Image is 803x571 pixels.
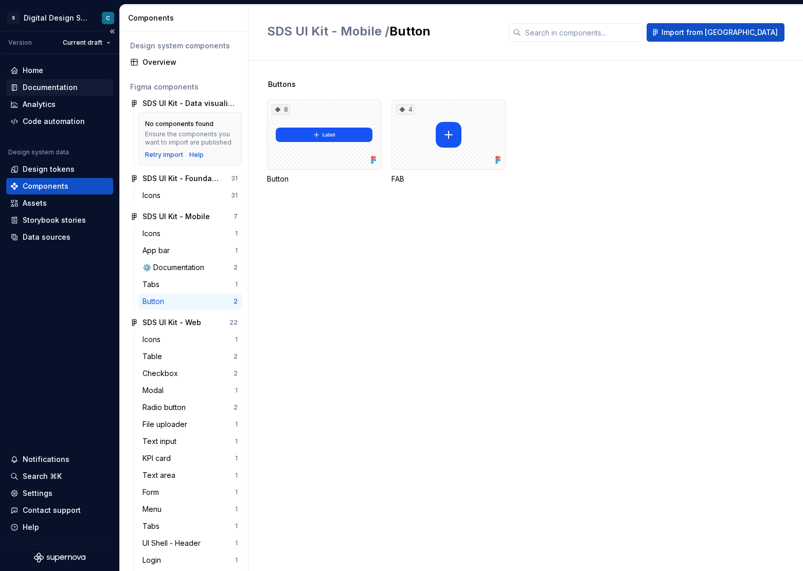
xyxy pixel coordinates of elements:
[231,174,238,183] div: 31
[391,100,506,184] div: 4FAB
[23,215,86,225] div: Storybook stories
[6,468,113,485] button: Search ⌘K
[142,470,180,480] div: Text area
[138,450,242,467] a: KPI card1
[142,173,219,184] div: SDS UI Kit - Foundations
[142,190,165,201] div: Icons
[138,467,242,484] a: Text area1
[23,505,81,515] div: Contact support
[138,348,242,365] a: Table2
[662,27,778,38] span: Import from [GEOGRAPHIC_DATA]
[268,79,296,90] span: Buttons
[23,198,47,208] div: Assets
[521,23,643,42] input: Search in components...
[145,130,235,147] div: Ensure the components you want to import are published.
[272,104,290,115] div: 8
[267,24,389,39] span: SDS UI Kit - Mobile /
[23,164,75,174] div: Design tokens
[138,331,242,348] a: Icons1
[234,212,238,221] div: 7
[142,279,164,290] div: Tabs
[6,502,113,519] button: Contact support
[234,403,238,412] div: 2
[23,116,85,127] div: Code automation
[130,82,238,92] div: Figma components
[142,98,238,109] div: SDS UI Kit - Data visualisation
[23,454,69,465] div: Notifications
[235,386,238,395] div: 1
[6,229,113,245] a: Data sources
[23,488,52,498] div: Settings
[138,399,242,416] a: Radio button2
[126,314,242,331] a: SDS UI Kit - Web22
[58,35,115,50] button: Current draft
[6,195,113,211] a: Assets
[142,555,165,565] div: Login
[6,178,113,194] a: Components
[6,113,113,130] a: Code automation
[128,13,244,23] div: Components
[7,12,20,24] div: S
[142,296,168,307] div: Button
[142,453,175,463] div: KPI card
[138,416,242,433] a: File uploader1
[6,485,113,502] a: Settings
[23,522,39,532] div: Help
[138,501,242,518] a: Menu1
[391,174,506,184] div: FAB
[138,484,242,501] a: Form1
[126,170,242,187] a: SDS UI Kit - Foundations31
[235,437,238,445] div: 1
[138,518,242,534] a: Tabs1
[23,82,78,93] div: Documentation
[8,148,69,156] div: Design system data
[142,538,205,548] div: UI Shell - Header
[145,151,183,159] button: Retry import
[23,232,70,242] div: Data sources
[267,100,381,184] div: 8Button
[6,212,113,228] a: Storybook stories
[235,505,238,513] div: 1
[189,151,204,159] a: Help
[6,96,113,113] a: Analytics
[142,317,201,328] div: SDS UI Kit - Web
[229,318,238,327] div: 22
[647,23,784,42] button: Import from [GEOGRAPHIC_DATA]
[142,385,168,396] div: Modal
[235,539,238,547] div: 1
[6,519,113,536] button: Help
[234,263,238,272] div: 2
[235,420,238,429] div: 1
[142,419,191,430] div: File uploader
[23,65,43,76] div: Home
[235,556,238,564] div: 1
[138,433,242,450] a: Text input1
[24,13,90,23] div: Digital Design System
[2,7,117,29] button: SDigital Design SystemC
[105,24,119,39] button: Collapse sidebar
[6,79,113,96] a: Documentation
[8,39,32,47] div: Version
[138,242,242,259] a: App bar1
[145,120,213,128] div: No components found
[231,191,238,200] div: 31
[34,552,85,563] a: Supernova Logo
[23,471,62,481] div: Search ⌘K
[142,211,210,222] div: SDS UI Kit - Mobile
[126,95,242,112] a: SDS UI Kit - Data visualisation
[63,39,102,47] span: Current draft
[138,552,242,568] a: Login1
[142,245,174,256] div: App bar
[138,365,242,382] a: Checkbox2
[142,368,182,379] div: Checkbox
[142,57,238,67] div: Overview
[142,487,163,497] div: Form
[235,335,238,344] div: 1
[138,187,242,204] a: Icons31
[235,522,238,530] div: 1
[138,535,242,551] a: UI Shell - Header1
[142,262,208,273] div: ⚙️ Documentation
[126,54,242,70] a: Overview
[6,451,113,468] button: Notifications
[396,104,415,115] div: 4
